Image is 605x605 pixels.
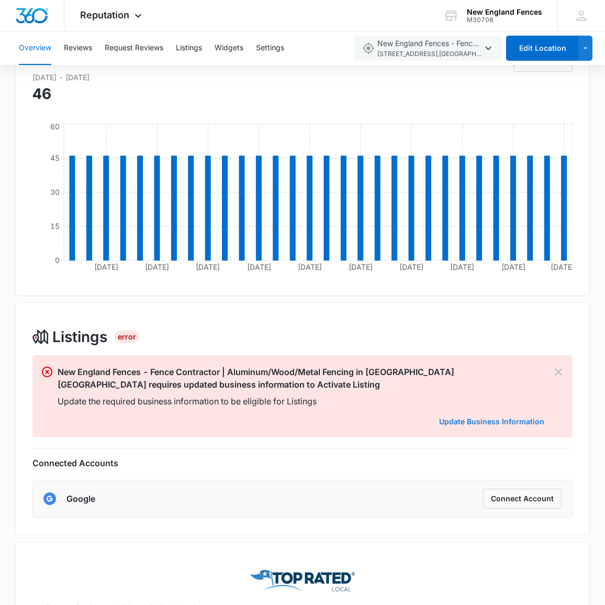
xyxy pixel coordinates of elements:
tspan: 15 [50,222,60,230]
tspan: 0 [55,256,60,265]
span: 46 [32,85,51,103]
button: New England Fences - Fence Contractor | Aluminum/Wood/Metal Fencing in [GEOGRAPHIC_DATA] [GEOGRAP... [354,36,502,61]
button: Settings [256,31,284,65]
tspan: [DATE] [349,262,373,271]
button: Request Reviews [105,31,163,65]
button: Edit Location [506,36,578,61]
h6: Google [66,492,95,505]
span: Reputation [80,9,129,20]
div: Error [115,331,139,343]
p: [DATE] - [DATE] [32,72,573,83]
div: account id [467,16,542,24]
tspan: 45 [50,153,60,162]
tspan: 30 [50,188,60,196]
p: New England Fences - Fence Contractor | Aluminum/Wood/Metal Fencing in [GEOGRAPHIC_DATA] [GEOGRAP... [58,366,544,391]
button: Widgets [215,31,243,65]
h6: Connected Accounts [32,457,573,469]
div: account name [467,8,542,16]
tspan: [DATE] [145,262,169,271]
tspan: [DATE] [399,262,423,271]
span: Listings [52,326,107,348]
button: Listings [176,31,202,65]
tspan: [DATE] [298,262,322,271]
tspan: [DATE] [501,262,525,271]
tspan: [DATE] [94,262,118,271]
tspan: [DATE] [551,262,575,271]
span: [STREET_ADDRESS] , [GEOGRAPHIC_DATA] , MA [377,49,482,59]
button: Reviews [64,31,92,65]
span: New England Fences - Fence Contractor | Aluminum/Wood/Metal Fencing in [GEOGRAPHIC_DATA] [GEOGRAP... [377,38,482,59]
tspan: 60 [50,122,60,131]
button: Connect Account [483,489,562,509]
p: Update the required business information to be eligible for Listings [58,395,544,408]
img: Top Rated Local Logo [250,570,355,591]
tspan: [DATE] [247,262,271,271]
a: Update Business Information [439,417,544,426]
button: Dismiss [553,366,564,378]
tspan: [DATE] [196,262,220,271]
tspan: [DATE] [450,262,474,271]
button: Overview [19,31,51,65]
